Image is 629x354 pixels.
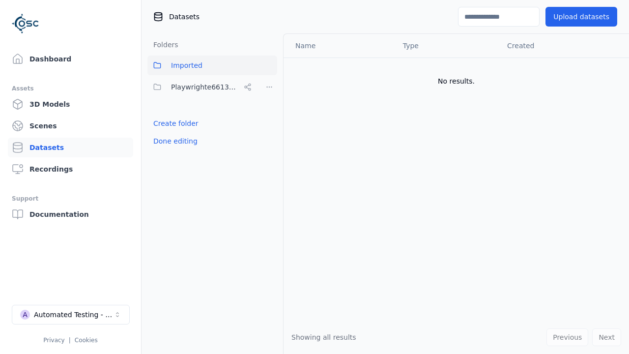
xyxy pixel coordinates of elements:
a: Recordings [8,159,133,179]
a: Documentation [8,205,133,224]
button: Playwrighte6613b48-ca99-48b0-8426-e5f3339f1679 [147,77,256,97]
span: Showing all results [291,333,356,341]
a: Scenes [8,116,133,136]
a: Cookies [75,337,98,344]
a: Privacy [43,337,64,344]
a: Create folder [153,118,199,128]
span: | [69,337,71,344]
button: Done editing [147,132,203,150]
button: Create folder [147,115,204,132]
th: Type [395,34,499,58]
div: Support [12,193,129,205]
span: Imported [171,59,202,71]
a: Dashboard [8,49,133,69]
h3: Folders [147,40,178,50]
button: Upload datasets [545,7,617,27]
a: Datasets [8,138,133,157]
th: Created [499,34,613,58]
th: Name [284,34,395,58]
button: Select a workspace [12,305,130,324]
button: Imported [147,56,277,75]
div: A [20,310,30,320]
td: No results. [284,58,629,105]
div: Assets [12,83,129,94]
div: Automated Testing - Playwright [34,310,114,320]
span: Playwrighte6613b48-ca99-48b0-8426-e5f3339f1679 [171,81,240,93]
a: 3D Models [8,94,133,114]
img: Logo [12,10,39,37]
span: Datasets [169,12,200,22]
